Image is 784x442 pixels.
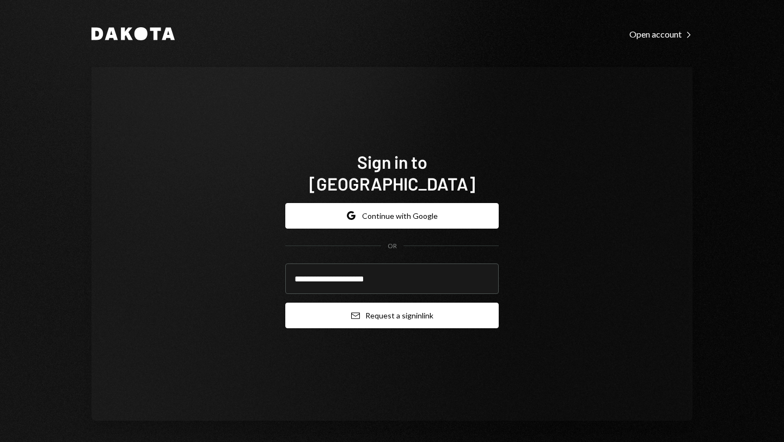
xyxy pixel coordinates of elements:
[285,303,499,328] button: Request a signinlink
[388,242,397,251] div: OR
[285,151,499,194] h1: Sign in to [GEOGRAPHIC_DATA]
[629,29,693,40] div: Open account
[285,203,499,229] button: Continue with Google
[629,28,693,40] a: Open account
